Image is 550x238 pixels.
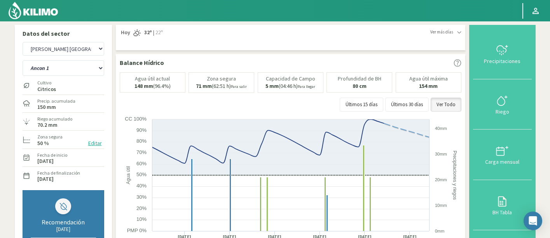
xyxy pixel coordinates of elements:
[136,194,146,200] text: 30%
[127,227,147,233] text: PMP 0%
[136,216,146,222] text: 10%
[86,139,104,148] button: Editar
[473,29,532,79] button: Precipitaciones
[37,87,56,92] label: Citricos
[37,105,56,110] label: 150 mm
[136,205,146,211] text: 20%
[37,115,72,122] label: Riego acumulado
[435,177,447,182] text: 20mm
[37,122,58,128] label: 70.2 mm
[136,127,146,133] text: 90%
[126,166,131,184] text: Agua útil
[31,226,96,233] div: [DATE]
[409,76,448,82] p: Agua útil máxima
[338,76,381,82] p: Profundidad de BH
[136,149,146,155] text: 70%
[231,84,247,89] small: Para salir
[431,98,461,112] button: Ver Todo
[37,141,49,146] label: 50 %
[134,82,153,89] b: 148 mm
[207,76,236,82] p: Zona segura
[37,170,80,177] label: Fecha de finalización
[37,79,56,86] label: Cultivo
[37,177,54,182] label: [DATE]
[136,171,146,177] text: 50%
[125,116,147,122] text: CC 100%
[475,159,529,164] div: Carga mensual
[435,126,447,131] text: 40mm
[435,152,447,156] text: 30mm
[265,82,279,89] b: 5 mm
[473,129,532,180] button: Carga mensual
[37,98,75,105] label: Precip. acumulada
[419,82,438,89] b: 154 mm
[136,161,146,166] text: 60%
[120,29,130,37] span: Hoy
[23,29,104,38] p: Datos del sector
[37,133,63,140] label: Zona segura
[265,83,315,89] p: (04:46 h)
[452,150,457,200] text: Precipitaciones y riegos
[475,109,529,114] div: Riego
[435,229,444,233] text: 0mm
[473,180,532,231] button: BH Tabla
[136,138,146,144] text: 80%
[353,82,367,89] b: 80 cm
[144,29,152,36] strong: 32º
[524,212,542,230] div: Open Intercom Messenger
[153,29,154,37] span: |
[196,82,212,89] b: 71 mm
[136,183,146,189] text: 40%
[475,210,529,215] div: BH Tabla
[385,98,429,112] button: Últimos 30 días
[154,29,163,37] span: 22º
[475,58,529,64] div: Precipitaciones
[120,58,164,67] p: Balance Hídrico
[473,79,532,130] button: Riego
[37,159,54,164] label: [DATE]
[340,98,383,112] button: Últimos 15 días
[430,29,453,35] span: Ver más días
[135,76,170,82] p: Agua útil actual
[196,83,247,89] p: (62:51 h)
[266,76,315,82] p: Capacidad de Campo
[298,84,315,89] small: Para llegar
[134,83,171,89] p: (96.4%)
[31,218,96,226] div: Recomendación
[435,203,447,208] text: 10mm
[8,1,59,20] img: Kilimo
[37,152,67,159] label: Fecha de inicio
